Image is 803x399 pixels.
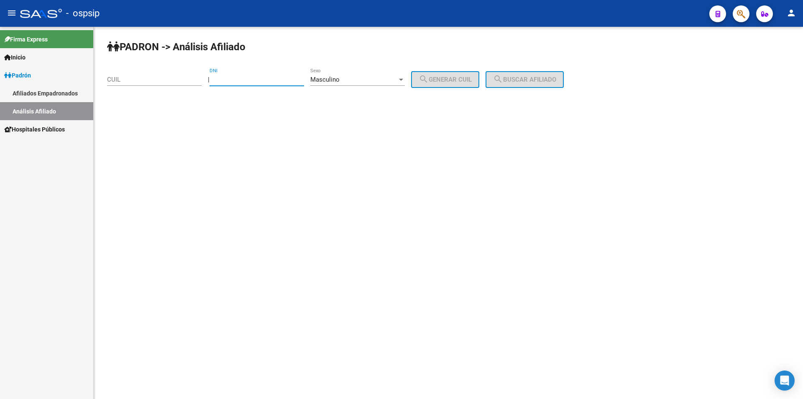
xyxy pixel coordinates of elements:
span: Inicio [4,53,26,62]
mat-icon: person [786,8,796,18]
span: Masculino [310,76,340,83]
mat-icon: search [493,74,503,84]
button: Generar CUIL [411,71,479,88]
button: Buscar afiliado [486,71,564,88]
mat-icon: search [419,74,429,84]
mat-icon: menu [7,8,17,18]
strong: PADRON -> Análisis Afiliado [107,41,246,53]
div: | [208,76,486,83]
span: - ospsip [66,4,100,23]
div: Open Intercom Messenger [775,371,795,391]
span: Generar CUIL [419,76,472,83]
span: Padrón [4,71,31,80]
span: Hospitales Públicos [4,125,65,134]
span: Firma Express [4,35,48,44]
span: Buscar afiliado [493,76,556,83]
